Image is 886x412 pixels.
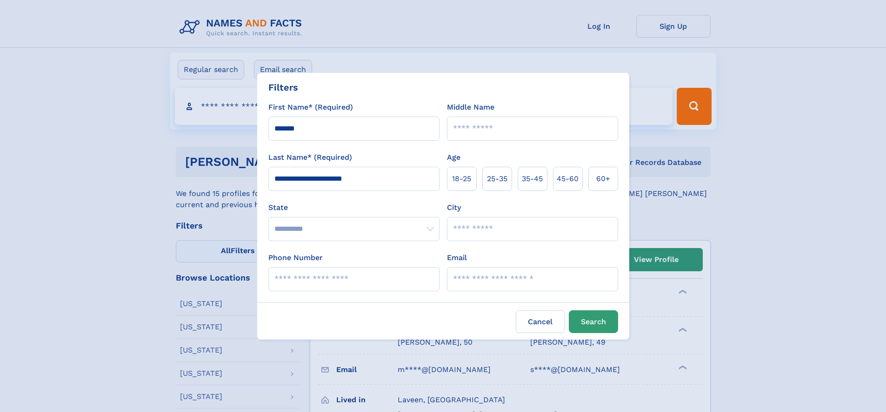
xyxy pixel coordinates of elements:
label: State [268,202,440,213]
span: 35‑45 [522,173,543,184]
label: First Name* (Required) [268,102,353,113]
label: Last Name* (Required) [268,152,352,163]
label: Phone Number [268,252,323,263]
label: Age [447,152,460,163]
span: 25‑35 [487,173,507,184]
label: Cancel [516,310,565,333]
button: Search [569,310,618,333]
label: Email [447,252,467,263]
span: 60+ [596,173,610,184]
label: City [447,202,461,213]
label: Middle Name [447,102,494,113]
span: 18‑25 [452,173,471,184]
span: 45‑60 [557,173,579,184]
div: Filters [268,80,298,94]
